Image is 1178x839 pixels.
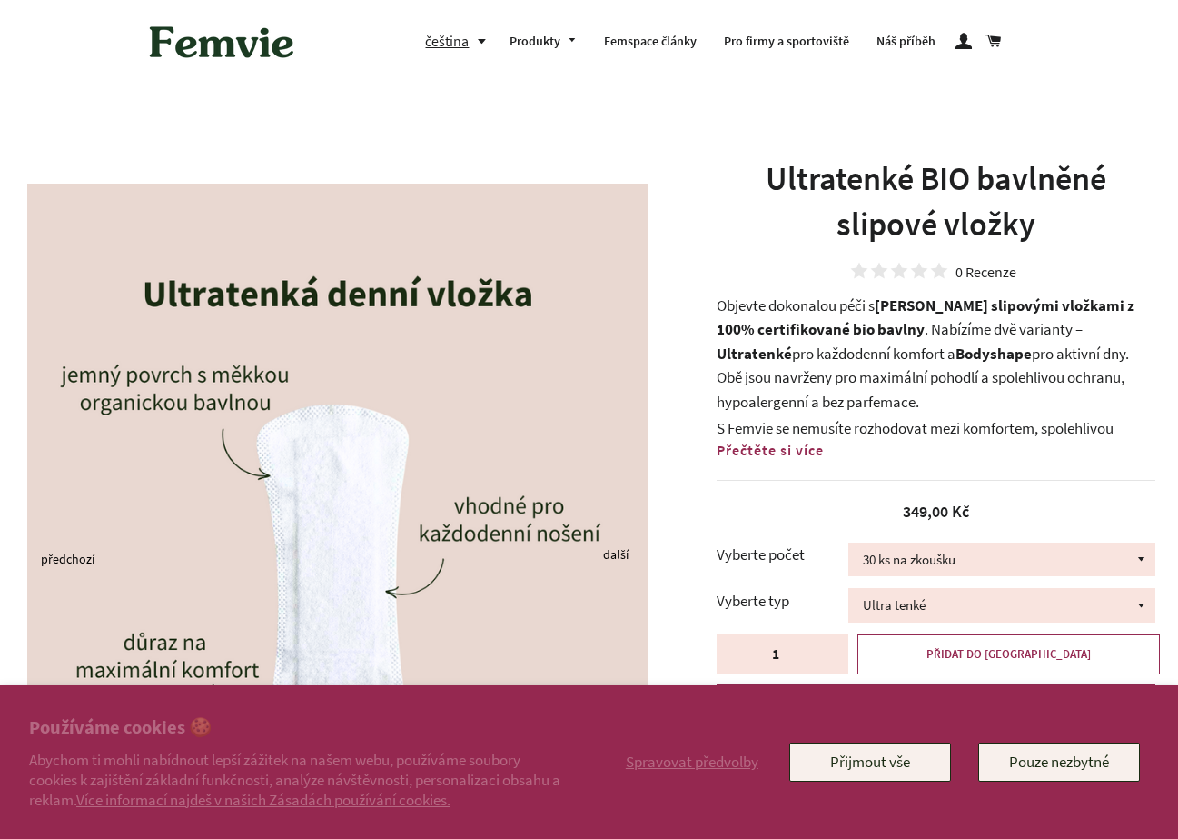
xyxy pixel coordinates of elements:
[140,14,303,70] img: Femvie
[926,646,1091,662] span: PŘIDAT DO [GEOGRAPHIC_DATA]
[29,750,566,810] p: Abychom ti mohli nabídnout lepší zážitek na našem webu, používáme soubory cookies k zajištění zák...
[717,295,1134,340] b: [PERSON_NAME] slipovými vložkami z 100% certifikované bio bavlny
[717,441,824,459] span: Přečtěte si více
[955,265,1016,278] div: 0 Recenze
[710,18,863,65] a: Pro firmy a sportoviště
[76,790,450,810] a: Více informací najdeš v našich Zásadách používání cookies.
[863,18,949,65] a: Náš příběh
[717,344,1129,412] span: pro aktivní dny. Obě jsou navrženy pro maximální pohodlí a spolehlivou ochranu, hypoalergenní a b...
[717,344,792,364] b: Ultratenké
[717,589,848,614] label: Vyberte typ
[717,156,1155,248] h1: Ultratenké BIO bavlněné slipové vložky
[603,554,612,559] button: Next
[590,18,710,65] a: Femspace články
[925,319,1083,339] span: . Nabízíme dvě varianty –
[955,344,1032,364] b: Bodyshape
[903,501,969,522] span: 349,00 Kč
[978,743,1140,781] button: Pouze nezbytné
[496,18,590,65] a: Produkty
[41,559,50,564] button: Previous
[622,743,762,781] button: Spravovat předvolby
[717,543,848,567] label: Vyberte počet
[626,752,758,772] span: Spravovat předvolby
[789,743,951,781] button: Přijmout vše
[717,684,1155,724] button: Koupit teď
[857,634,1160,674] button: PŘIDAT DO [GEOGRAPHIC_DATA]
[792,344,955,364] span: pro každodenní komfort a
[717,295,875,315] span: Objevte dokonalou péči s
[425,29,496,54] button: čeština
[717,418,1143,511] span: S Femvie se nemusíte rozhodovat mezi komfortem, spolehlivou ochranou a udržitelností. Jsme hrdí, ...
[29,714,566,741] h2: Používáme cookies 🍪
